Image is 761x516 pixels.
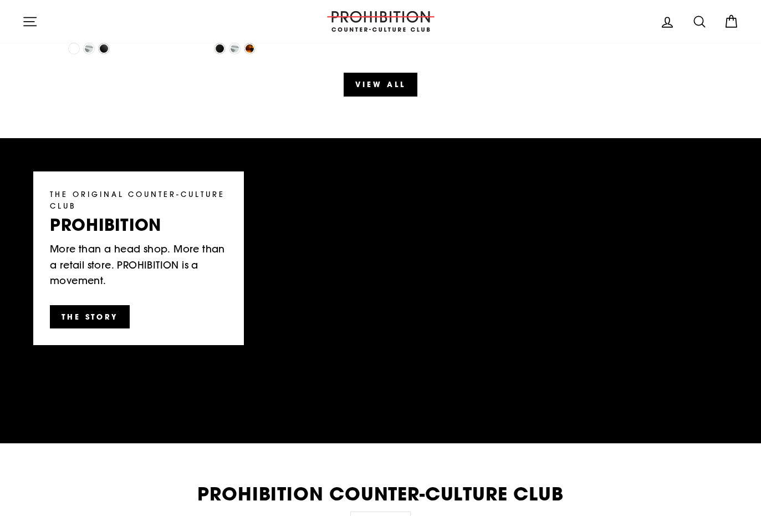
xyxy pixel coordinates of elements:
a: View all [344,73,417,96]
p: PROHIBITION [50,217,227,233]
p: More than a head shop. More than a retail store. PROHIBITION is a movement. [50,241,227,288]
a: THE STORY [50,305,130,328]
img: PROHIBITION COUNTER-CULTURE CLUB [325,11,436,32]
h2: PROHIBITION COUNTER-CULTURE CLUB [22,485,739,503]
p: THE ORIGINAL COUNTER-CULTURE CLUB [50,188,227,211]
